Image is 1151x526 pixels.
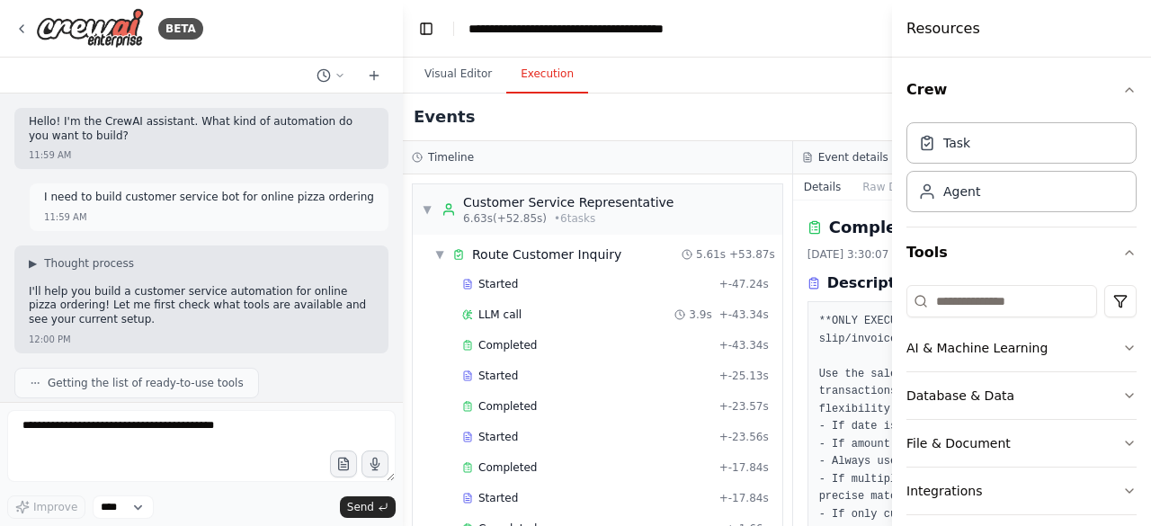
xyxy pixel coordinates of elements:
button: Tools [906,227,1137,278]
div: Database & Data [906,387,1014,405]
span: + -25.13s [719,369,769,383]
div: Agent [943,183,980,201]
button: Improve [7,495,85,519]
span: 5.61s [696,247,726,262]
div: Route Customer Inquiry [472,245,621,263]
button: Database & Data [906,372,1137,419]
button: ▶Thought process [29,256,134,271]
span: Completed [478,399,537,414]
span: ▼ [434,247,445,262]
span: + 53.87s [729,247,775,262]
span: Started [478,491,518,505]
span: 6.63s (+52.85s) [463,211,547,226]
span: ▼ [422,202,433,217]
div: 12:00 PM [29,333,71,346]
h2: Completed [829,215,927,240]
span: + -17.84s [719,491,769,505]
h3: Description [827,272,920,294]
h3: Event details [818,150,888,165]
span: Started [478,277,518,291]
button: Send [340,496,396,518]
button: Execution [506,56,588,94]
button: Raw Data [852,174,925,200]
button: Details [793,174,852,200]
h4: Resources [906,18,980,40]
span: LLM call [478,308,522,322]
div: File & Document [906,434,1011,452]
p: I'll help you build a customer service automation for online pizza ordering! Let me first check w... [29,285,374,327]
span: + -23.56s [719,430,769,444]
span: Completed [478,338,537,352]
span: Getting the list of ready-to-use tools [48,376,244,390]
span: • 6 task s [554,211,595,226]
span: + -47.24s [719,277,769,291]
div: 11:59 AM [44,210,86,224]
span: + -23.57s [719,399,769,414]
button: AI & Machine Learning [906,325,1137,371]
span: + -17.84s [719,460,769,475]
div: 11:59 AM [29,148,71,162]
button: Upload files [330,450,357,477]
h3: Timeline [428,150,474,165]
div: AI & Machine Learning [906,339,1048,357]
span: Started [478,369,518,383]
div: Customer Service Representative [463,193,674,211]
button: Integrations [906,468,1137,514]
img: Logo [36,8,144,49]
span: + -43.34s [719,308,769,322]
span: ▶ [29,256,37,271]
div: Task [943,134,970,152]
button: File & Document [906,420,1137,467]
span: Started [478,430,518,444]
h2: Events [414,104,475,129]
button: Hide left sidebar [414,16,439,41]
div: Integrations [906,482,982,500]
button: Visual Editor [410,56,506,94]
span: Completed [478,460,537,475]
p: I need to build customer service bot for online pizza ordering [44,191,374,205]
nav: breadcrumb [468,20,664,38]
button: Crew [906,65,1137,115]
button: Switch to previous chat [309,65,352,86]
span: Improve [33,500,77,514]
button: Click to speak your automation idea [361,450,388,477]
div: Crew [906,115,1137,227]
p: Hello! I'm the CrewAI assistant. What kind of automation do you want to build? [29,115,374,143]
span: Thought process [44,256,134,271]
button: Start a new chat [360,65,388,86]
span: Send [347,500,374,514]
span: 3.9s [689,308,711,322]
div: BETA [158,18,203,40]
span: + -43.34s [719,338,769,352]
